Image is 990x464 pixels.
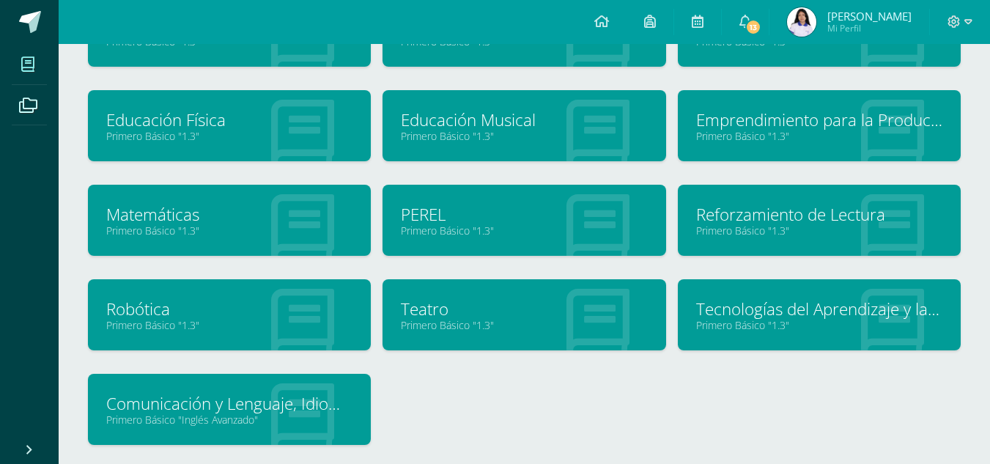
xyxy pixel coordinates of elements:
a: Primero Básico "1.3" [696,129,942,143]
a: Primero Básico "1.3" [106,318,352,332]
a: Primero Básico "1.3" [696,224,942,237]
a: Primero Básico "Inglés Avanzado" [106,413,352,427]
span: [PERSON_NAME] [827,9,912,23]
a: Matemáticas [106,203,352,226]
a: Tecnologías del Aprendizaje y la Comunicación [696,298,942,320]
a: Teatro [401,298,647,320]
a: Educación Musical [401,108,647,131]
a: Primero Básico "1.3" [401,129,647,143]
a: Primero Básico "1.3" [401,318,647,332]
a: Emprendimiento para la Productividad [696,108,942,131]
a: PEREL [401,203,647,226]
a: Robótica [106,298,352,320]
a: Comunicación y Lenguaje, Idioma Extranjero [106,392,352,415]
a: Primero Básico "1.3" [106,129,352,143]
a: Educación Física [106,108,352,131]
span: 13 [745,19,761,35]
a: Primero Básico "1.3" [401,224,647,237]
a: Reforzamiento de Lectura [696,203,942,226]
a: Primero Básico "1.3" [106,224,352,237]
img: ad9b7aa70152a110dbafa10cf002ce27.png [787,7,816,37]
a: Primero Básico "1.3" [696,318,942,332]
span: Mi Perfil [827,22,912,34]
